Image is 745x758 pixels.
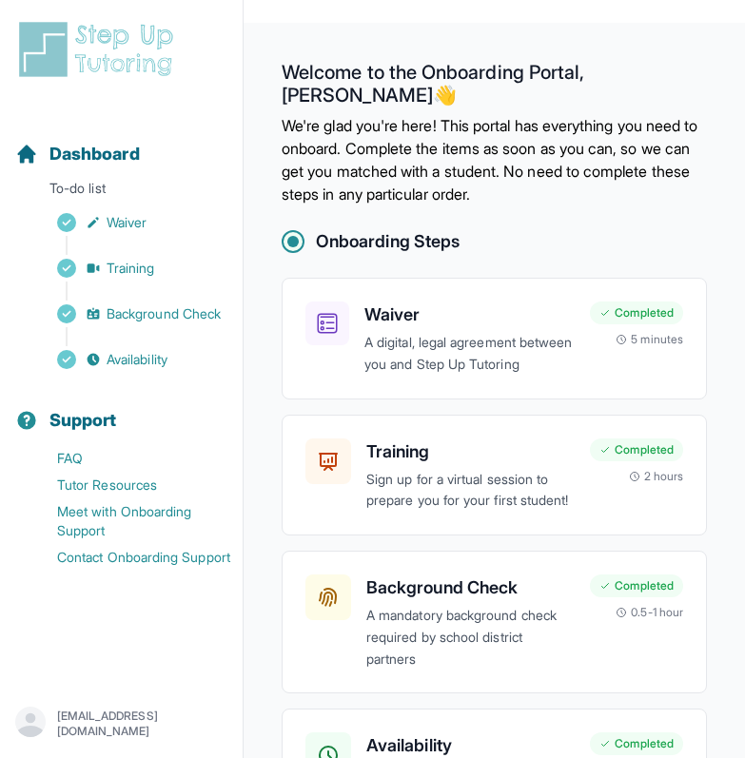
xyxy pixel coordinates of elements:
span: Dashboard [49,141,140,167]
p: A digital, legal agreement between you and Step Up Tutoring [364,332,575,376]
div: Completed [590,732,683,755]
span: Support [49,407,117,434]
a: Dashboard [15,141,140,167]
div: 0.5-1 hour [616,605,683,620]
a: WaiverA digital, legal agreement between you and Step Up TutoringCompleted5 minutes [282,278,707,399]
a: Contact Onboarding Support [15,544,243,571]
a: Meet with Onboarding Support [15,498,243,544]
button: [EMAIL_ADDRESS][DOMAIN_NAME] [15,707,227,741]
div: Completed [590,301,683,324]
a: TrainingSign up for a virtual session to prepare you for your first student!Completed2 hours [282,415,707,536]
p: A mandatory background check required by school district partners [366,605,575,670]
a: Training [15,255,243,282]
span: Background Check [107,304,221,323]
span: Training [107,259,155,278]
h3: Training [366,438,575,465]
div: Completed [590,574,683,597]
p: We're glad you're here! This portal has everything you need to onboard. Complete the items as soo... [282,114,707,205]
a: Background CheckA mandatory background check required by school district partnersCompleted0.5-1 hour [282,551,707,693]
a: Waiver [15,209,243,236]
button: Support [8,377,235,441]
p: [EMAIL_ADDRESS][DOMAIN_NAME] [57,709,227,739]
h2: Onboarding Steps [316,228,460,255]
h3: Waiver [364,301,575,328]
h2: Welcome to the Onboarding Portal, [PERSON_NAME] 👋 [282,61,707,114]
span: Availability [107,350,167,369]
img: logo [15,19,185,80]
a: Tutor Resources [15,472,243,498]
a: FAQ [15,445,243,472]
div: Completed [590,438,683,461]
span: Waiver [107,213,147,232]
div: 2 hours [629,469,684,484]
div: 5 minutes [616,332,683,347]
p: To-do list [8,179,235,205]
a: Background Check [15,301,243,327]
h3: Background Check [366,574,575,601]
p: Sign up for a virtual session to prepare you for your first student! [366,469,575,513]
a: Availability [15,346,243,373]
button: Dashboard [8,110,235,175]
